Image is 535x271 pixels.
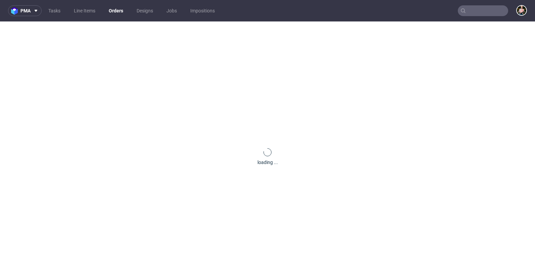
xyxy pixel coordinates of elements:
[517,6,526,15] img: Marta Tomaszewska
[11,7,20,15] img: logo
[162,5,181,16] a: Jobs
[105,5,127,16] a: Orders
[20,8,31,13] span: pma
[186,5,219,16] a: Impositions
[44,5,64,16] a: Tasks
[133,5,157,16] a: Designs
[70,5,99,16] a: Line Items
[257,159,278,166] div: loading ...
[8,5,42,16] button: pma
